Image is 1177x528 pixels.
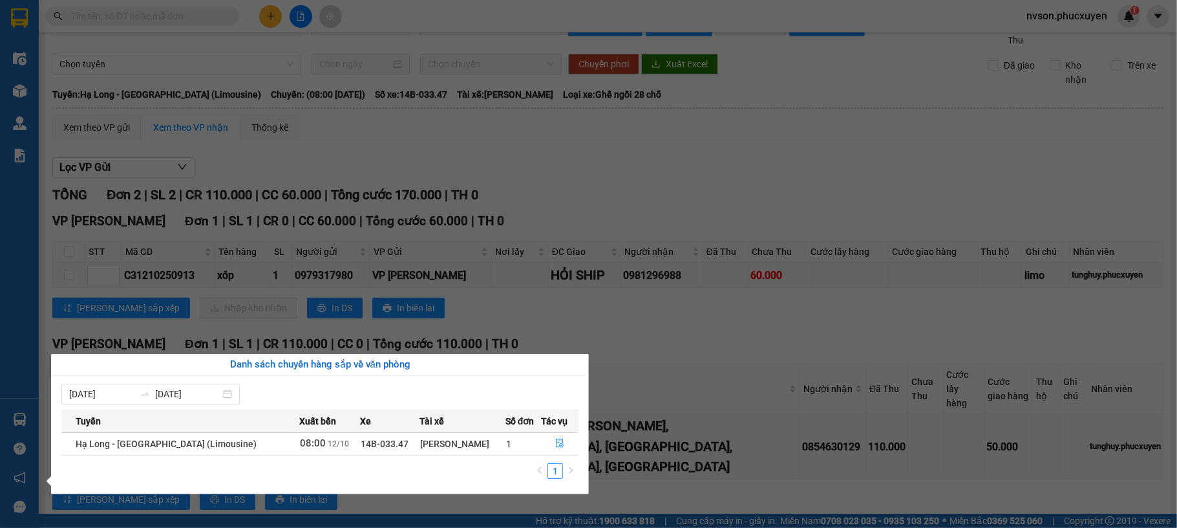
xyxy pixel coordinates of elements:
span: Số đơn [505,414,535,428]
input: Từ ngày [69,387,134,401]
span: 14B-033.47 [361,439,408,449]
span: swap-right [140,389,150,399]
span: 12/10 [328,439,349,448]
span: Tuyến [76,414,101,428]
button: left [532,463,547,479]
span: Tác vụ [541,414,567,428]
span: Tài xế [420,414,445,428]
button: file-done [542,434,578,454]
div: [PERSON_NAME] [421,437,505,451]
span: 1 [506,439,511,449]
span: to [140,389,150,399]
span: Hạ Long - [GEOGRAPHIC_DATA] (Limousine) [76,439,257,449]
input: Đến ngày [155,387,220,401]
li: Previous Page [532,463,547,479]
span: file-done [555,439,564,449]
span: Xe [360,414,371,428]
span: left [536,467,544,474]
button: right [563,463,578,479]
li: Next Page [563,463,578,479]
span: Xuất bến [299,414,336,428]
span: right [567,467,575,474]
li: 1 [547,463,563,479]
div: Danh sách chuyến hàng sắp về văn phòng [61,357,578,373]
a: 1 [548,464,562,478]
span: 08:00 [300,437,326,449]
